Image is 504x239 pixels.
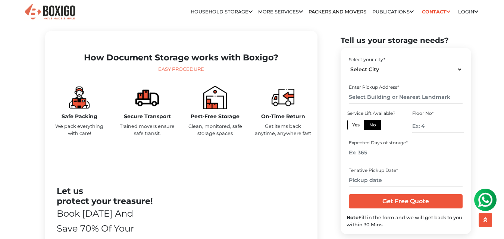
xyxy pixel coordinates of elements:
[349,167,463,173] div: Tenative Pickup Date
[364,119,381,130] label: No
[349,56,463,63] div: Select your city
[347,214,465,228] div: Fill in the form and we will get back to you within 30 Mins.
[412,119,464,132] input: Ex: 4
[187,113,244,120] h5: Pest-Free Storage
[51,123,108,137] p: We pack everything with care!
[309,9,366,15] a: Packers and Movers
[349,194,463,208] input: Get Free Quote
[255,113,312,120] h5: On-Time Return
[57,186,154,206] h2: Let us protect your treasure!
[258,9,303,15] a: More services
[349,139,463,146] div: Expected Days of storage
[412,110,464,116] div: Floor No
[349,173,463,186] input: Pickup date
[349,146,463,159] input: Ex: 365
[349,84,463,90] div: Enter Pickup Address
[68,86,91,109] img: boxigo_storage_plan
[51,113,108,120] h5: Safe Packing
[419,6,453,18] a: Contact
[458,9,478,15] a: Login
[347,119,364,130] label: Yes
[51,66,312,73] div: Easy Procedure
[255,123,312,137] p: Get items back anytime, anywhere fast
[24,3,76,21] img: Boxigo
[349,90,463,103] input: Select Building or Nearest Landmark
[341,36,471,45] h2: Tell us your storage needs?
[187,123,244,137] p: Clean, monitored, safe storage spaces
[7,7,22,22] img: whatsapp-icon.svg
[203,86,227,109] img: boxigo_packers_and_movers_book
[51,53,312,63] h2: How Document Storage works with Boxigo?
[372,9,414,15] a: Publications
[271,86,295,109] img: boxigo_packers_and_movers_move
[135,86,159,109] img: boxigo_packers_and_movers_compare
[479,213,492,227] button: scroll up
[347,110,399,116] div: Service Lift Available?
[191,9,253,15] a: Household Storage
[347,214,359,220] b: Note
[119,113,176,120] h5: Secure Transport
[119,123,176,137] p: Trained movers ensure safe transit.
